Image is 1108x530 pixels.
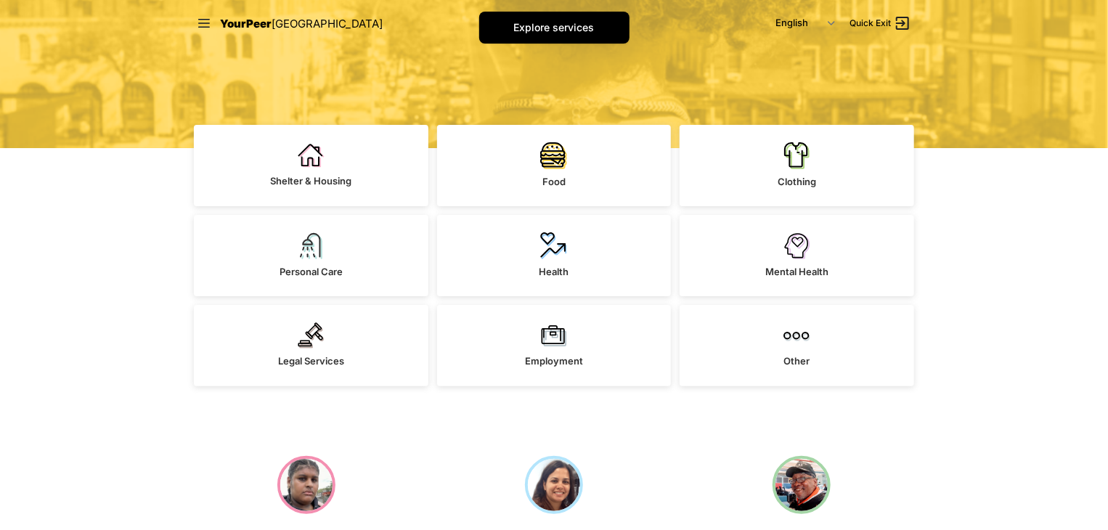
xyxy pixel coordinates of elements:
span: Health [539,266,569,277]
a: YourPeer[GEOGRAPHIC_DATA] [220,15,383,33]
a: Health [437,215,672,296]
a: Mental Health [680,215,914,296]
a: Quick Exit [850,15,911,32]
span: Quick Exit [850,17,891,29]
a: Other [680,305,914,386]
span: [GEOGRAPHIC_DATA] [272,17,383,30]
span: Mental Health [765,266,828,277]
span: Personal Care [280,266,343,277]
a: Food [437,125,672,206]
span: Employment [525,355,583,367]
span: Shelter & Housing [270,175,351,187]
a: Shelter & Housing [194,125,428,206]
span: Legal Services [278,355,344,367]
a: Legal Services [194,305,428,386]
a: Personal Care [194,215,428,296]
span: Other [784,355,810,367]
a: Clothing [680,125,914,206]
span: Food [542,176,566,187]
span: YourPeer [220,17,272,30]
span: Clothing [778,176,816,187]
a: Employment [437,305,672,386]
